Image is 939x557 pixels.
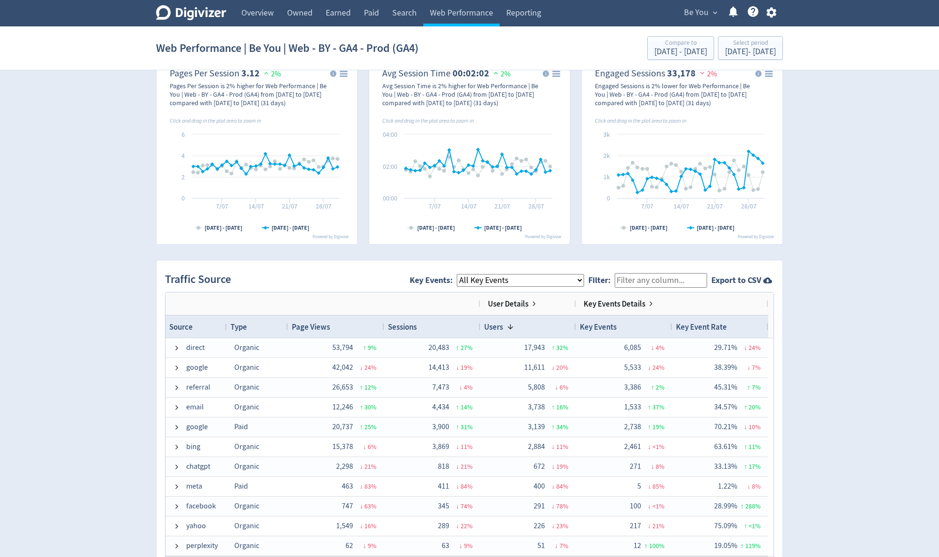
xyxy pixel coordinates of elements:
[649,541,665,550] span: 100 %
[461,423,473,431] span: 31 %
[234,402,259,412] span: Organic
[745,502,761,510] span: 288 %
[262,69,281,79] span: 2%
[363,541,366,550] span: ↓
[205,224,242,232] text: [DATE] - [DATE]
[718,36,783,60] button: Select period[DATE]- [DATE]
[603,151,610,160] text: 2k
[186,537,218,555] span: perplexity
[186,438,200,456] span: bing
[234,521,259,531] span: Organic
[186,378,210,397] span: referral
[388,322,417,332] span: Sessions
[648,522,651,530] span: ↓
[580,322,617,332] span: Key Events
[741,202,757,210] text: 28/07
[248,202,264,210] text: 14/07
[528,202,544,210] text: 28/07
[181,151,185,160] text: 4
[744,522,747,530] span: ↑
[316,202,331,210] text: 28/07
[595,67,665,79] dt: Engaged Sessions
[262,69,271,76] img: positive-performance.svg
[456,403,459,411] span: ↑
[364,462,377,471] span: 21 %
[652,522,665,530] span: 21 %
[595,117,686,125] i: Click and drag in the plot area to zoom in
[714,501,737,511] span: 28.99%
[461,343,473,352] span: 27 %
[181,194,185,202] text: 0
[488,299,528,309] span: User Details
[438,482,449,491] span: 411
[624,422,641,432] span: 2,738
[456,502,459,510] span: ↓
[170,117,261,125] i: Click and drag in the plot area to zoom in
[749,442,761,451] span: 11 %
[648,403,651,411] span: ↑
[648,502,651,510] span: ↓
[234,343,259,352] span: Organic
[744,442,747,451] span: ↑
[383,194,397,202] text: 00:00
[630,224,667,232] text: [DATE] - [DATE]
[461,202,477,210] text: 14/07
[491,69,511,79] span: 2%
[456,423,459,431] span: ↑
[718,482,737,491] span: 1.22%
[648,442,651,451] span: ↓
[534,501,545,511] span: 291
[744,343,747,352] span: ↓
[456,343,459,352] span: ↑
[156,33,419,63] h1: Web Performance | Be You | Web - BY - GA4 - Prod (GA4)
[364,502,377,510] span: 63 %
[234,442,259,451] span: Organic
[292,322,330,332] span: Page Views
[552,522,555,530] span: ↓
[749,403,761,411] span: 20 %
[186,339,205,357] span: direct
[491,69,501,76] img: positive-performance.svg
[528,442,545,451] span: 2,884
[534,462,545,471] span: 672
[585,64,779,241] svg: Engaged Sessions 7,197 17%
[651,343,654,352] span: ↓
[556,403,568,411] span: 16 %
[534,482,545,491] span: 400
[461,462,473,471] span: 21 %
[528,402,545,412] span: 3,738
[461,502,473,510] span: 74 %
[584,299,645,309] span: Key Events Details
[747,482,750,490] span: ↓
[747,383,750,391] span: ↑
[752,363,761,372] span: 7 %
[744,462,747,471] span: ↑
[461,363,473,372] span: 19 %
[170,67,239,79] dt: Pages Per Session
[342,501,353,511] span: 747
[438,462,449,471] span: 818
[624,442,641,451] span: 2,461
[648,423,651,431] span: ↑
[234,422,248,432] span: Paid
[234,541,259,550] span: Organic
[360,423,363,431] span: ↑
[453,67,489,80] strong: 00:02:02
[747,363,750,372] span: ↓
[160,64,354,241] svg: Pages Per Session 2.69 7%
[360,403,363,411] span: ↑
[603,130,610,139] text: 3k
[552,442,555,451] span: ↓
[648,363,651,372] span: ↓
[630,462,641,471] span: 271
[432,442,449,451] span: 3,869
[676,322,727,332] span: Key Event Rate
[181,130,185,139] text: 6
[442,541,449,550] span: 63
[556,462,568,471] span: 19 %
[674,202,689,210] text: 14/07
[368,343,377,352] span: 9 %
[725,40,776,48] div: Select period
[368,541,377,550] span: 9 %
[624,363,641,372] span: 5,533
